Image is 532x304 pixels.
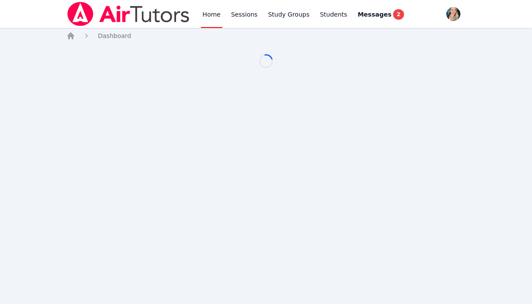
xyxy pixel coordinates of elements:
nav: Breadcrumb [66,31,466,40]
img: Air Tutors [66,2,190,26]
span: 2 [393,9,404,20]
span: Messages [358,10,391,19]
a: Dashboard [98,31,131,40]
span: Dashboard [98,32,131,39]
